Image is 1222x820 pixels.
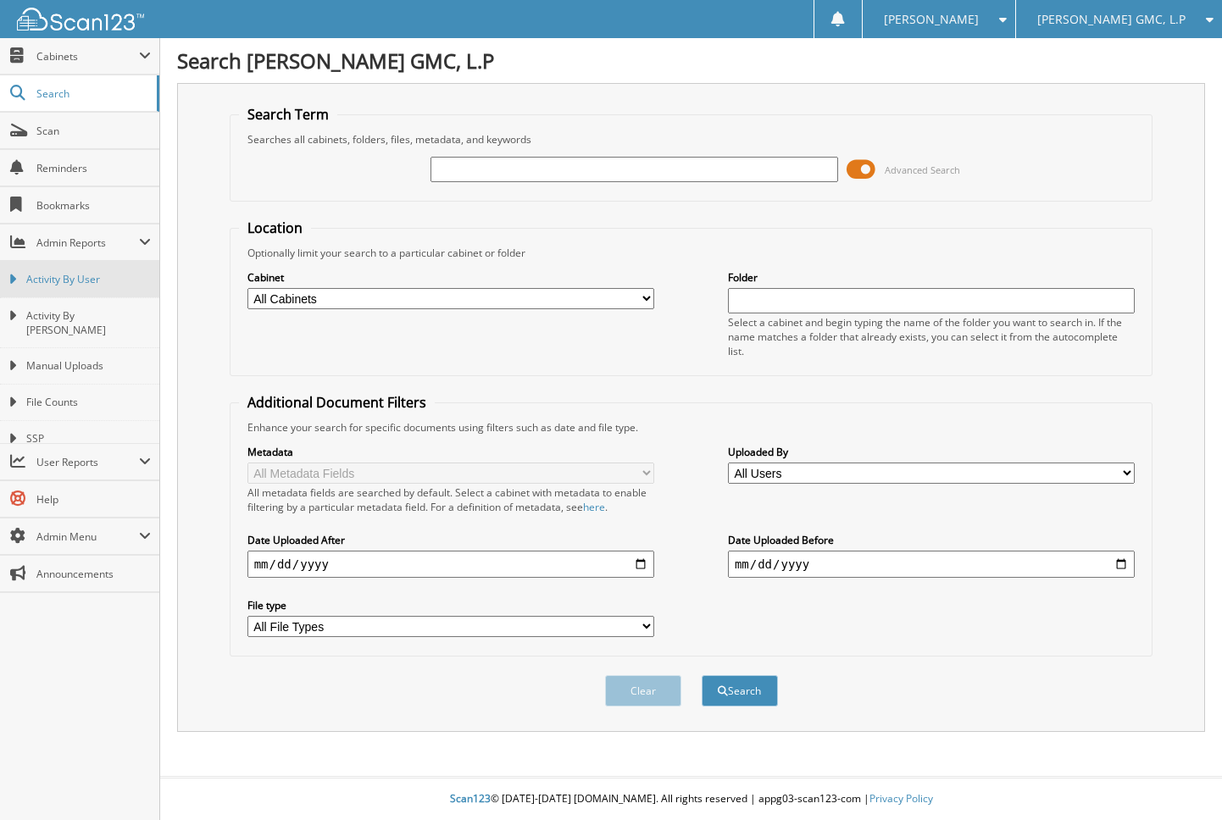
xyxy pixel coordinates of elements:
span: SSP [26,431,151,446]
input: start [247,551,654,578]
div: All metadata fields are searched by default. Select a cabinet with metadata to enable filtering b... [247,485,654,514]
span: Manual Uploads [26,358,151,374]
span: Bookmarks [36,198,151,213]
span: Activity By [PERSON_NAME] [26,308,151,337]
span: Scan123 [450,791,491,806]
div: Optionally limit your search to a particular cabinet or folder [239,246,1144,260]
div: Searches all cabinets, folders, files, metadata, and keywords [239,132,1144,147]
span: Admin Menu [36,529,139,544]
input: end [728,551,1135,578]
label: Uploaded By [728,445,1135,459]
span: Reminders [36,161,151,175]
a: here [583,500,605,514]
span: [PERSON_NAME] GMC, L.P [1037,14,1186,25]
div: Enhance your search for specific documents using filters such as date and file type. [239,420,1144,435]
span: Admin Reports [36,235,139,250]
button: Clear [605,675,681,706]
label: Date Uploaded After [247,533,654,547]
label: File type [247,598,654,612]
legend: Additional Document Filters [239,393,435,412]
a: Privacy Policy [869,791,933,806]
span: Announcements [36,567,151,581]
span: User Reports [36,455,139,469]
span: Advanced Search [885,163,960,176]
label: Folder [728,270,1135,285]
label: Metadata [247,445,654,459]
span: Search [36,86,148,101]
img: scan123-logo-white.svg [17,8,144,30]
legend: Search Term [239,105,337,124]
button: Search [702,675,778,706]
div: © [DATE]-[DATE] [DOMAIN_NAME]. All rights reserved | appg03-scan123-com | [160,778,1222,820]
label: Cabinet [247,270,654,285]
div: Select a cabinet and begin typing the name of the folder you want to search in. If the name match... [728,315,1135,358]
h1: Search [PERSON_NAME] GMC, L.P [177,47,1205,75]
span: Help [36,492,151,507]
span: Activity By User [26,272,151,287]
span: File Counts [26,395,151,410]
span: Scan [36,124,151,138]
label: Date Uploaded Before [728,533,1135,547]
iframe: Chat Widget [1137,739,1222,820]
legend: Location [239,219,311,237]
span: [PERSON_NAME] [884,14,979,25]
span: Cabinets [36,49,139,64]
